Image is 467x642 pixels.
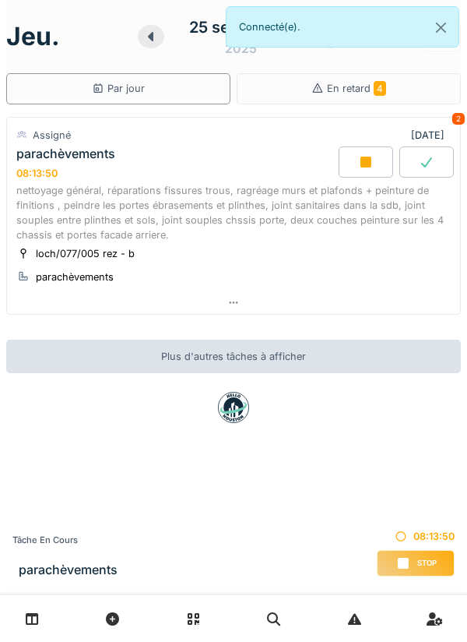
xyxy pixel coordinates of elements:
div: 25 septembre [189,16,293,39]
div: 08:13:50 [16,168,58,179]
div: parachèvements [16,146,115,161]
div: 2025 [225,39,257,58]
h3: parachèvements [19,563,118,577]
div: 08:13:50 [377,529,455,544]
div: Plus d'autres tâches à afficher [6,340,461,373]
h1: jeu. [6,22,60,51]
button: Close [423,7,458,48]
span: 4 [374,81,386,96]
div: Par jour [92,81,145,96]
img: badge-BVDL4wpA.svg [218,392,249,423]
div: nettoyage général, réparations fissures trous, ragréage murs et plafonds + peinture de finitions ... [16,183,451,243]
div: loch/077/005 rez - b [36,246,135,261]
span: Stop [417,558,437,569]
div: [DATE] [411,128,451,143]
div: 2 [452,113,465,125]
div: parachèvements [36,270,114,284]
div: Assigné [33,128,71,143]
span: En retard [327,83,386,94]
div: Tâche en cours [12,534,118,547]
div: Connecté(e). [226,6,459,48]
